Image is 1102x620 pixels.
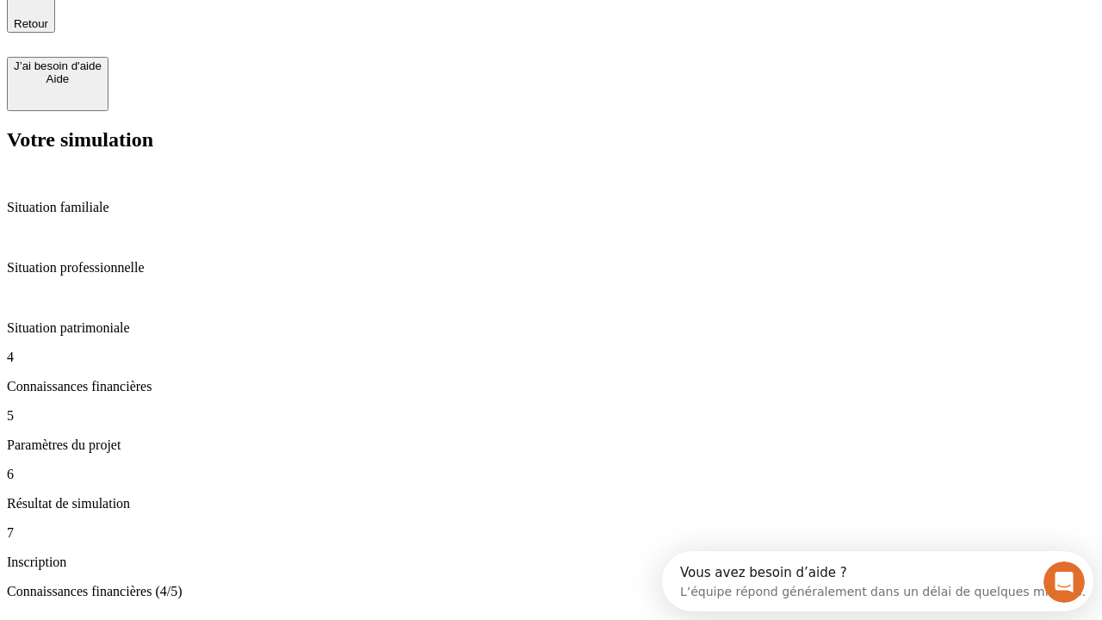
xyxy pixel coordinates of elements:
div: J’ai besoin d'aide [14,59,102,72]
div: L’équipe répond généralement dans un délai de quelques minutes. [18,28,424,46]
iframe: Intercom live chat [1043,561,1085,603]
div: Vous avez besoin d’aide ? [18,15,424,28]
p: Situation familiale [7,200,1095,215]
p: Inscription [7,555,1095,570]
div: Aide [14,72,102,85]
div: Ouvrir le Messenger Intercom [7,7,474,54]
p: Connaissances financières (4/5) [7,584,1095,599]
p: 7 [7,525,1095,541]
p: 5 [7,408,1095,424]
p: Situation patrimoniale [7,320,1095,336]
span: Retour [14,17,48,30]
p: Paramètres du projet [7,437,1095,453]
button: J’ai besoin d'aideAide [7,57,108,111]
p: 4 [7,350,1095,365]
p: Connaissances financières [7,379,1095,394]
p: Situation professionnelle [7,260,1095,276]
h2: Votre simulation [7,128,1095,152]
iframe: Intercom live chat discovery launcher [662,551,1093,611]
p: Résultat de simulation [7,496,1095,512]
p: 6 [7,467,1095,482]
